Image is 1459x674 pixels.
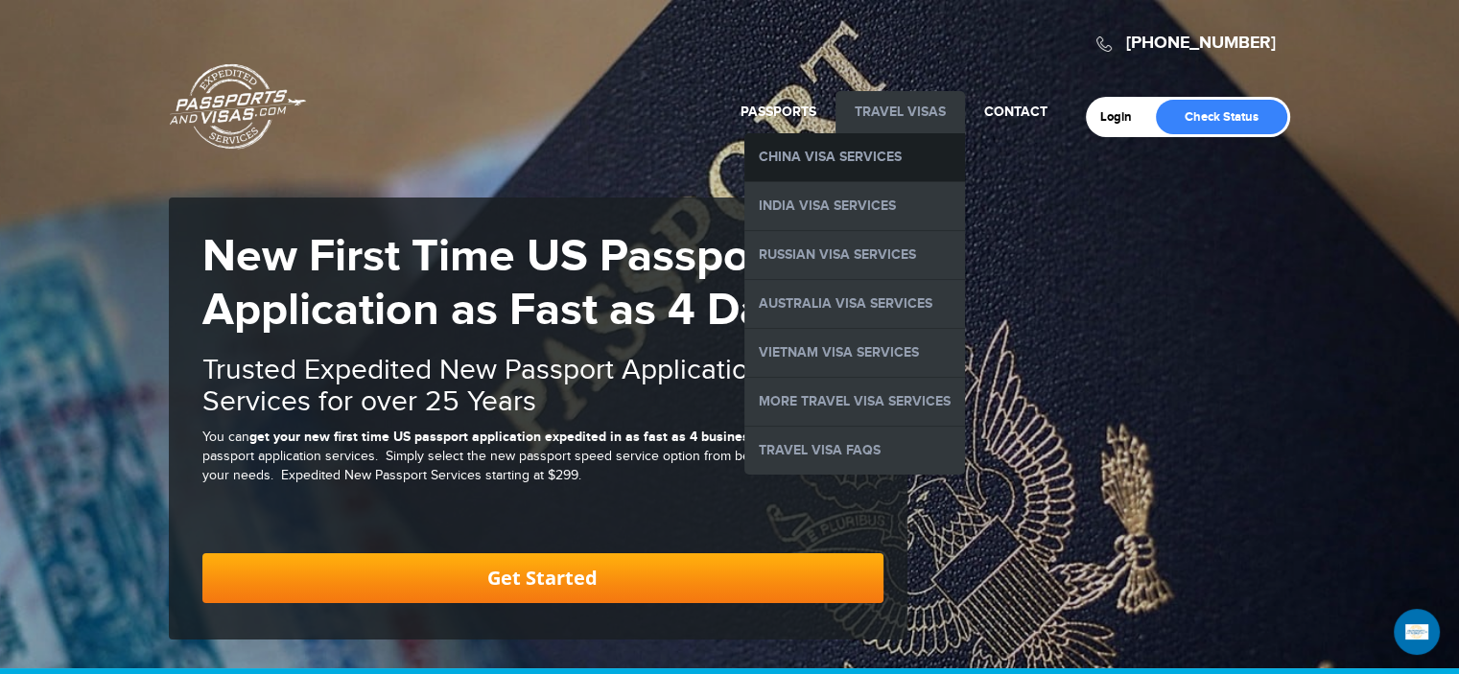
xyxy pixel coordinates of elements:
[744,378,965,426] a: More Travel Visa Services
[744,427,965,475] a: Travel Visa FAQs
[744,329,965,377] a: Vietnam Visa Services
[202,229,811,338] strong: New First Time US Passport Application as Fast as 4 Days
[170,63,306,150] a: Passports & [DOMAIN_NAME]
[744,182,965,230] a: India Visa Services
[1100,109,1145,125] a: Login
[1126,33,1276,54] a: [PHONE_NUMBER]
[202,505,883,524] iframe: Customer reviews powered by Trustpilot
[741,104,816,120] a: Passports
[744,280,965,328] a: Australia Visa Services
[202,553,883,603] a: Get Started
[744,231,965,279] a: Russian Visa Services
[249,429,788,445] strong: get your new first time US passport application expedited in as fast as 4 business days
[855,104,946,120] a: Travel Visas
[744,133,965,181] a: China Visa Services
[1156,100,1287,134] a: Check Status
[202,355,883,418] h2: Trusted Expedited New Passport Application Services for over 25 Years
[984,104,1047,120] a: Contact
[202,428,883,486] div: You can using our new passport application services. Simply select the new passport speed service...
[1394,609,1440,655] div: Open Intercom Messenger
